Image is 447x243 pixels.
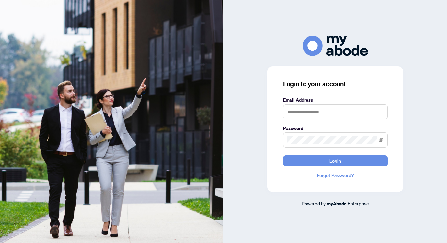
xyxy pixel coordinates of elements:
h3: Login to your account [283,79,388,89]
span: Powered by [302,200,326,206]
a: Forgot Password? [283,172,388,179]
button: Login [283,155,388,166]
img: ma-logo [303,36,368,56]
a: myAbode [327,200,347,207]
span: Login [329,156,341,166]
span: Enterprise [348,200,369,206]
label: Password [283,125,388,132]
label: Email Address [283,96,388,104]
span: eye-invisible [379,138,383,142]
